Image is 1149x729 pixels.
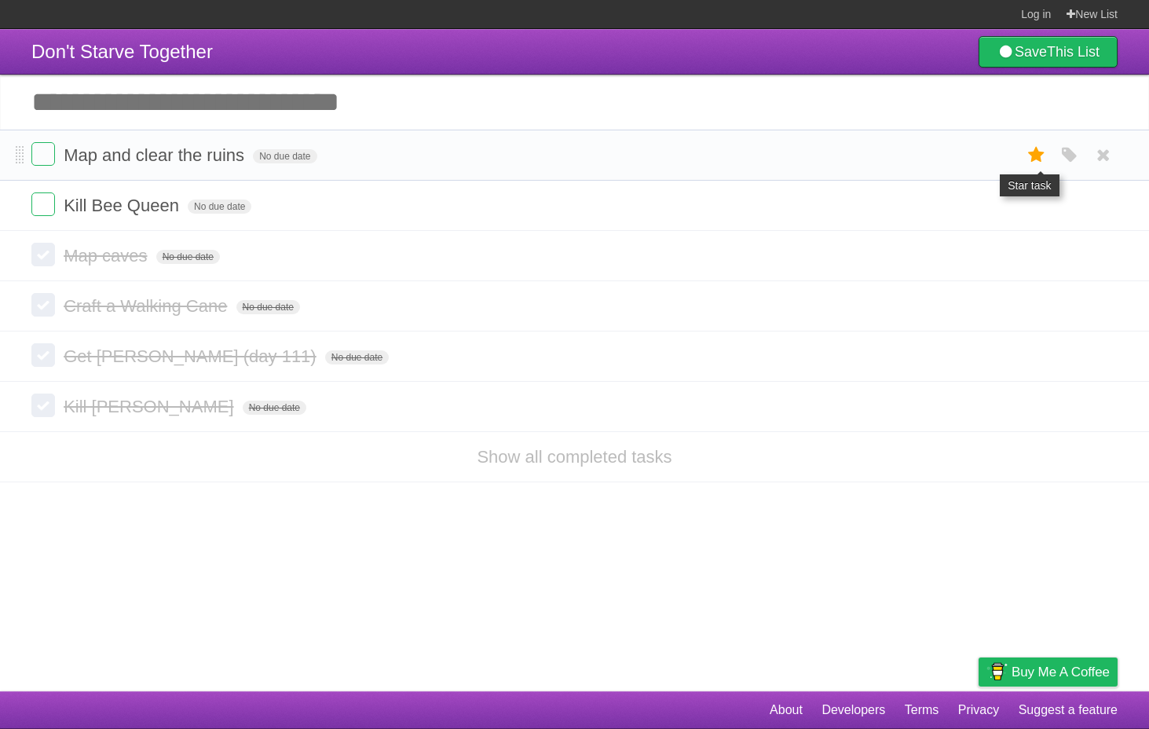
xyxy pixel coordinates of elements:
[64,346,320,366] span: Get [PERSON_NAME] (day 111)
[958,695,999,725] a: Privacy
[243,401,306,415] span: No due date
[64,196,183,215] span: Kill Bee Queen
[979,658,1118,687] a: Buy me a coffee
[325,350,389,364] span: No due date
[31,293,55,317] label: Done
[64,397,237,416] span: Kill [PERSON_NAME]
[253,149,317,163] span: No due date
[821,695,885,725] a: Developers
[64,145,248,165] span: Map and clear the ruins
[31,243,55,266] label: Done
[31,142,55,166] label: Done
[31,394,55,417] label: Done
[770,695,803,725] a: About
[1012,658,1110,686] span: Buy me a coffee
[64,246,151,266] span: Map caves
[905,695,939,725] a: Terms
[1022,142,1052,168] label: Star task
[31,41,213,62] span: Don't Starve Together
[477,447,671,467] a: Show all completed tasks
[188,200,251,214] span: No due date
[31,343,55,367] label: Done
[64,296,231,316] span: Craft a Walking Cane
[31,192,55,216] label: Done
[1019,695,1118,725] a: Suggest a feature
[236,300,300,314] span: No due date
[1047,44,1100,60] b: This List
[156,250,220,264] span: No due date
[986,658,1008,685] img: Buy me a coffee
[979,36,1118,68] a: SaveThis List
